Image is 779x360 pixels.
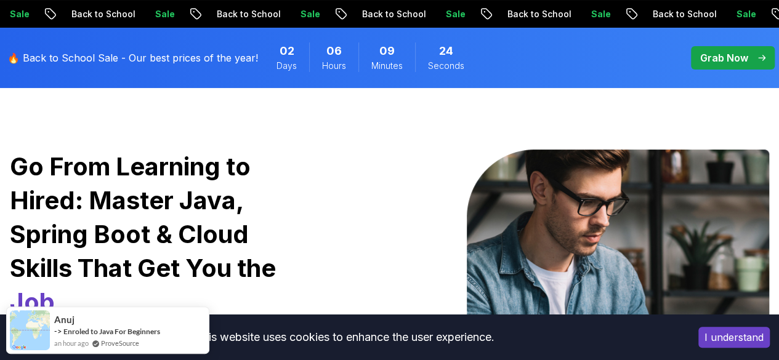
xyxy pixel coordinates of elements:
[698,327,770,348] button: Accept cookies
[727,8,766,20] p: Sale
[10,310,50,350] img: provesource social proof notification image
[54,314,75,325] span: Anuj
[62,8,145,20] p: Back to School
[276,60,297,72] span: Days
[643,8,727,20] p: Back to School
[428,60,464,72] span: Seconds
[9,324,680,351] div: This website uses cookies to enhance the user experience.
[291,8,330,20] p: Sale
[700,50,748,65] p: Grab Now
[7,50,258,65] p: 🔥 Back to School Sale - Our best prices of the year!
[326,42,342,60] span: 6 Hours
[498,8,581,20] p: Back to School
[581,8,621,20] p: Sale
[439,42,453,60] span: 24 Seconds
[54,338,89,348] span: an hour ago
[436,8,475,20] p: Sale
[280,42,294,60] span: 2 Days
[145,8,185,20] p: Sale
[322,60,346,72] span: Hours
[207,8,291,20] p: Back to School
[352,8,436,20] p: Back to School
[379,42,395,60] span: 9 Minutes
[63,327,160,336] a: Enroled to Java For Beginners
[101,338,139,348] a: ProveSource
[371,60,403,72] span: Minutes
[54,326,62,336] span: ->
